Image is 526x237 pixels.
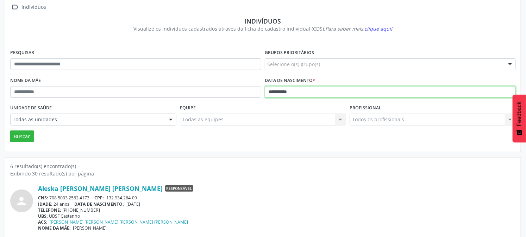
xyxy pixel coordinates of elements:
div: Indivíduos [15,17,511,25]
span: ACS: [38,219,48,225]
span: CPF: [95,195,104,201]
span: 132.934.264-09 [106,195,137,201]
span: [DATE] [126,201,140,207]
a: [PERSON_NAME] [PERSON_NAME] [PERSON_NAME] [PERSON_NAME] [50,219,188,225]
i: person [15,195,28,207]
label: Grupos prioritários [265,47,314,58]
label: Profissional [350,103,381,114]
span: IDADE: [38,201,52,207]
i:  [10,2,20,12]
span: NOME DA MÃE: [38,225,71,231]
span: clique aqui! [365,25,393,32]
label: Data de nascimento [265,75,315,86]
div: 6 resultado(s) encontrado(s) [10,162,516,170]
label: Unidade de saúde [10,103,52,114]
label: Equipe [180,103,196,114]
div: 24 anos [38,201,516,207]
span: Feedback [516,102,522,126]
span: Responsável [165,185,193,192]
span: DATA DE NASCIMENTO: [75,201,124,207]
div: Visualize os indivíduos cadastrados através da ficha de cadastro individual (CDS). [15,25,511,32]
button: Feedback - Mostrar pesquisa [513,95,526,142]
label: Pesquisar [10,47,34,58]
span: UBS: [38,213,48,219]
div: UBSF Castanho [38,213,516,219]
button: Buscar [10,130,34,142]
a: Aleska [PERSON_NAME] [PERSON_NAME] [38,185,163,192]
label: Nome da mãe [10,75,41,86]
span: CNS: [38,195,48,201]
div: [PHONE_NUMBER] [38,207,516,213]
i: Para saber mais, [326,25,393,32]
span: Todas as unidades [13,116,162,123]
div: 708 5003 2562 4173 [38,195,516,201]
div: Exibindo 30 resultado(s) por página [10,170,516,177]
span: Selecione o(s) grupo(s) [267,60,320,68]
span: [PERSON_NAME] [73,225,107,231]
a:  Indivíduos [10,2,48,12]
span: TELEFONE: [38,207,61,213]
div: Indivíduos [20,2,48,12]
